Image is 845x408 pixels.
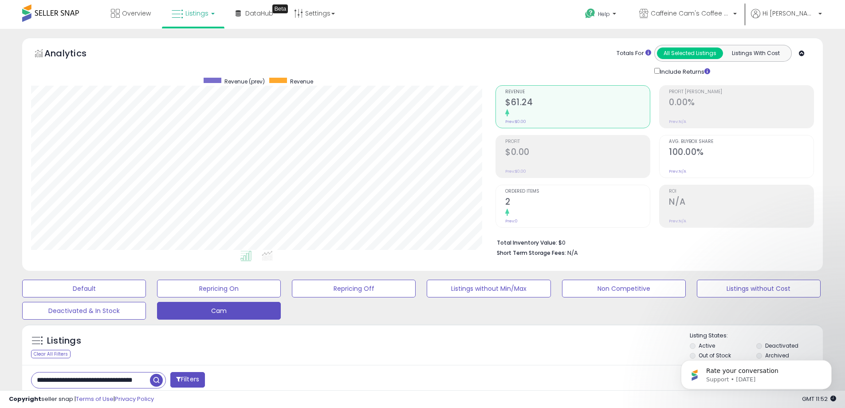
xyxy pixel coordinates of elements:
span: Revenue (prev) [224,78,265,85]
b: Short Term Storage Fees: [497,249,566,257]
a: Hi [PERSON_NAME] [751,9,822,29]
div: Tooltip anchor [272,4,288,13]
span: Ordered Items [505,189,650,194]
span: DataHub [245,9,273,18]
small: Prev: N/A [669,169,686,174]
button: Deactivated & In Stock [22,302,146,320]
small: Prev: N/A [669,119,686,124]
small: Prev: N/A [669,218,686,224]
small: Prev: $0.00 [505,119,526,124]
h2: $61.24 [505,97,650,109]
span: Revenue [505,90,650,95]
a: Terms of Use [76,395,114,403]
div: Include Returns [648,66,721,76]
span: ROI [669,189,814,194]
button: Default [22,280,146,297]
span: Hi [PERSON_NAME] [762,9,816,18]
span: Profit [505,139,650,144]
span: N/A [567,249,578,257]
h2: $0.00 [505,147,650,159]
span: Help [598,10,610,18]
small: Prev: $0.00 [505,169,526,174]
span: Caffeine Cam's Coffee & Candy Company Inc. [651,9,731,18]
span: Overview [122,9,151,18]
div: seller snap | | [9,395,154,404]
div: Clear All Filters [31,350,71,358]
button: All Selected Listings [657,48,723,59]
h2: 100.00% [669,147,814,159]
li: $0 [497,237,807,247]
button: Cam [157,302,281,320]
i: Get Help [585,8,596,19]
span: Avg. Buybox Share [669,139,814,144]
button: Listings With Cost [723,48,789,59]
b: Total Inventory Value: [497,239,557,246]
h2: N/A [669,197,814,209]
div: Totals For [617,49,651,58]
h5: Listings [47,335,81,347]
a: Help [578,1,625,29]
button: Repricing On [157,280,281,297]
h2: 0.00% [669,97,814,109]
button: Listings without Min/Max [427,280,550,297]
p: Listing States: [690,332,823,340]
span: Revenue [290,78,313,85]
iframe: Intercom notifications message [668,341,845,404]
button: Filters [170,372,205,388]
small: Prev: 0 [505,218,518,224]
span: Profit [PERSON_NAME] [669,90,814,95]
button: Listings without Cost [697,280,821,297]
button: Repricing Off [292,280,416,297]
button: Non Competitive [562,280,686,297]
span: Listings [185,9,208,18]
h5: Analytics [44,47,104,62]
h2: 2 [505,197,650,209]
a: Privacy Policy [115,395,154,403]
strong: Copyright [9,395,41,403]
